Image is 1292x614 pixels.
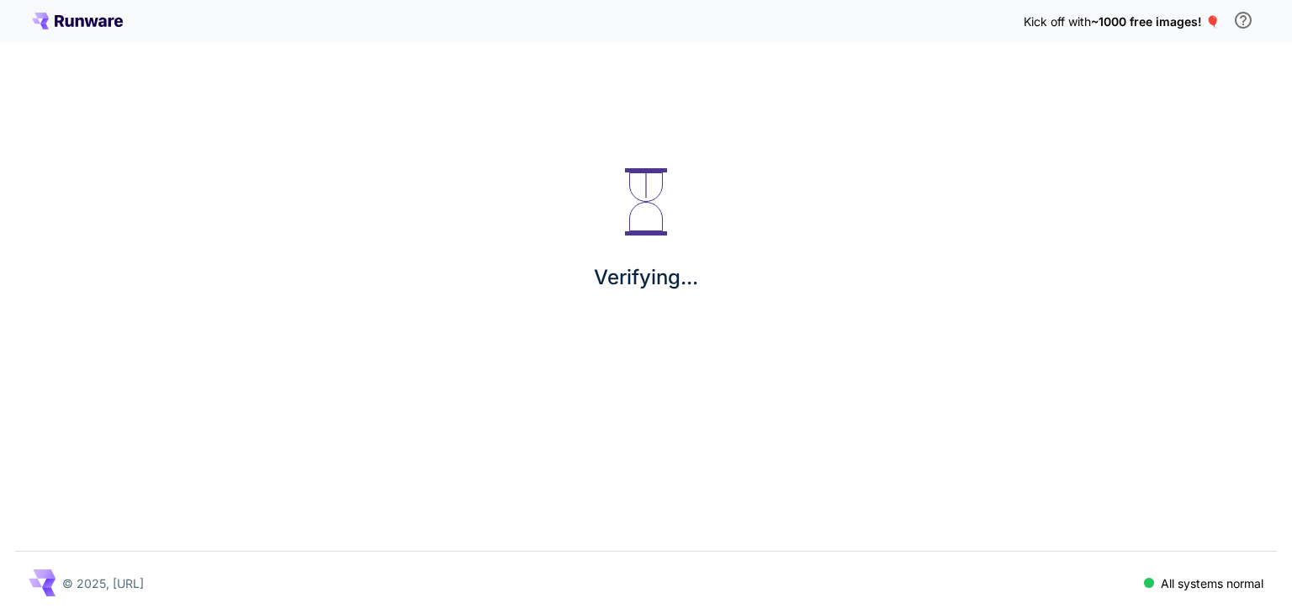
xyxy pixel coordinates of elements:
span: ~1000 free images! 🎈 [1091,14,1220,29]
span: Kick off with [1024,14,1091,29]
p: All systems normal [1161,574,1263,592]
p: Verifying... [594,262,698,293]
button: In order to qualify for free credit, you need to sign up with a business email address and click ... [1226,3,1260,37]
p: © 2025, [URL] [62,574,144,592]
